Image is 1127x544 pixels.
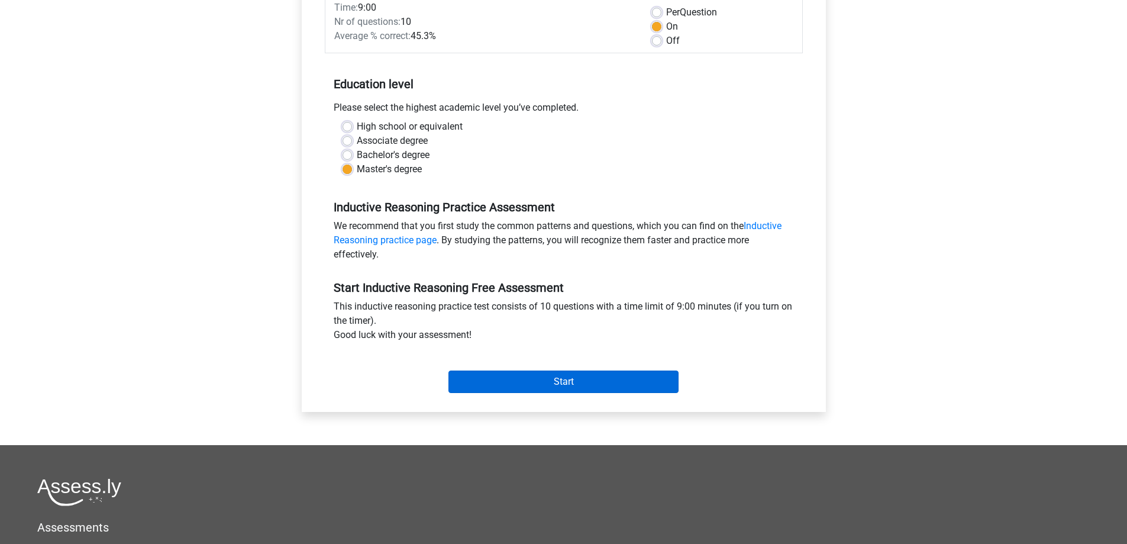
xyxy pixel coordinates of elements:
[325,29,643,43] div: 45.3%
[37,478,121,506] img: Assessly logo
[334,72,794,96] h5: Education level
[334,16,401,27] span: Nr of questions:
[325,300,803,347] div: This inductive reasoning practice test consists of 10 questions with a time limit of 9:00 minutes...
[448,371,679,393] input: Start
[325,15,643,29] div: 10
[334,2,358,13] span: Time:
[666,5,717,20] label: Question
[357,120,463,134] label: High school or equivalent
[334,200,794,214] h5: Inductive Reasoning Practice Assessment
[37,520,1090,535] h5: Assessments
[666,20,678,34] label: On
[357,134,428,148] label: Associate degree
[334,30,411,41] span: Average % correct:
[325,101,803,120] div: Please select the highest academic level you’ve completed.
[325,219,803,266] div: We recommend that you first study the common patterns and questions, which you can find on the . ...
[357,148,430,162] label: Bachelor's degree
[666,34,680,48] label: Off
[666,7,680,18] span: Per
[357,162,422,176] label: Master's degree
[325,1,643,15] div: 9:00
[334,281,794,295] h5: Start Inductive Reasoning Free Assessment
